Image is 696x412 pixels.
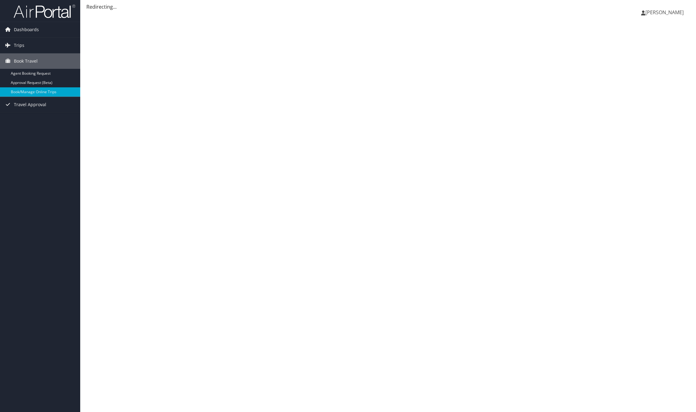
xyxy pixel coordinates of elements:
span: Dashboards [14,22,39,37]
span: Travel Approval [14,97,46,112]
div: Redirecting... [86,3,690,10]
a: [PERSON_NAME] [641,3,690,22]
img: airportal-logo.png [14,4,75,19]
span: [PERSON_NAME] [645,9,684,16]
span: Trips [14,38,24,53]
span: Book Travel [14,53,38,69]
